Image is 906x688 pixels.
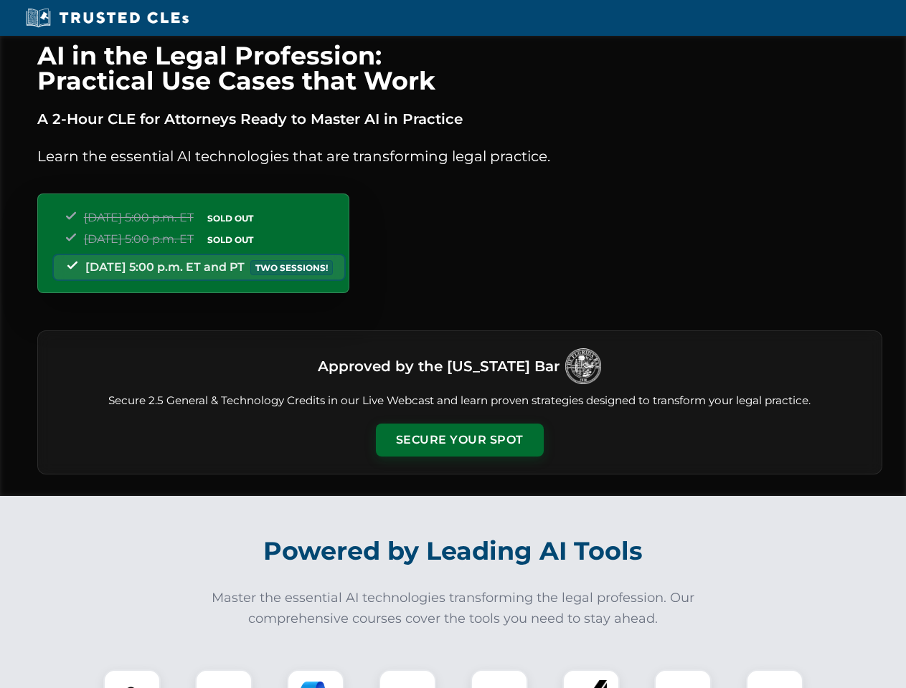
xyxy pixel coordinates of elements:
span: SOLD OUT [202,211,258,226]
img: Logo [565,348,601,384]
button: Secure Your Spot [376,424,544,457]
img: Trusted CLEs [22,7,193,29]
h1: AI in the Legal Profession: Practical Use Cases that Work [37,43,882,93]
span: [DATE] 5:00 p.m. ET [84,232,194,246]
p: Secure 2.5 General & Technology Credits in our Live Webcast and learn proven strategies designed ... [55,393,864,409]
p: A 2-Hour CLE for Attorneys Ready to Master AI in Practice [37,107,882,130]
p: Learn the essential AI technologies that are transforming legal practice. [37,145,882,168]
h2: Powered by Leading AI Tools [56,526,851,576]
h3: Approved by the [US_STATE] Bar [318,353,560,379]
p: Master the essential AI technologies transforming the legal profession. Our comprehensive courses... [202,588,704,629]
span: [DATE] 5:00 p.m. ET [84,211,194,224]
span: SOLD OUT [202,232,258,247]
